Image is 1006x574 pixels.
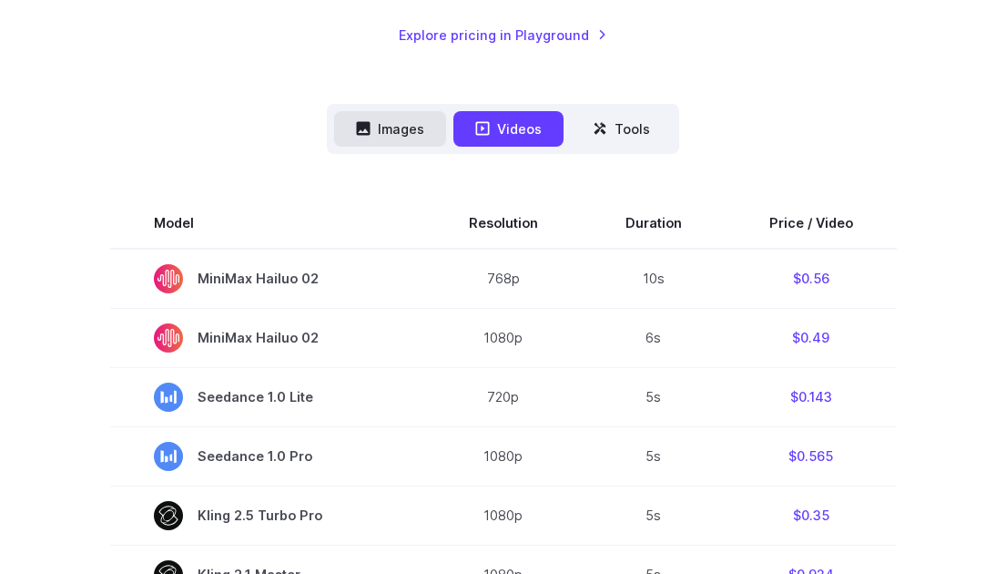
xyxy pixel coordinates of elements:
button: Images [334,111,446,147]
button: Tools [571,111,672,147]
th: Price / Video [726,198,897,249]
td: 5s [582,367,726,426]
td: 5s [582,486,726,545]
td: 1080p [425,486,582,545]
td: 1080p [425,426,582,486]
td: $0.49 [726,308,897,367]
td: 6s [582,308,726,367]
span: MiniMax Hailuo 02 [154,323,381,353]
td: $0.56 [726,249,897,309]
th: Resolution [425,198,582,249]
th: Duration [582,198,726,249]
span: Seedance 1.0 Lite [154,383,381,412]
th: Model [110,198,425,249]
td: 720p [425,367,582,426]
td: 5s [582,426,726,486]
td: $0.565 [726,426,897,486]
span: Kling 2.5 Turbo Pro [154,501,381,530]
button: Videos [453,111,564,147]
td: $0.35 [726,486,897,545]
td: 768p [425,249,582,309]
span: MiniMax Hailuo 02 [154,264,381,293]
a: Explore pricing in Playground [399,25,607,46]
td: 10s [582,249,726,309]
td: 1080p [425,308,582,367]
td: $0.143 [726,367,897,426]
span: Seedance 1.0 Pro [154,442,381,471]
